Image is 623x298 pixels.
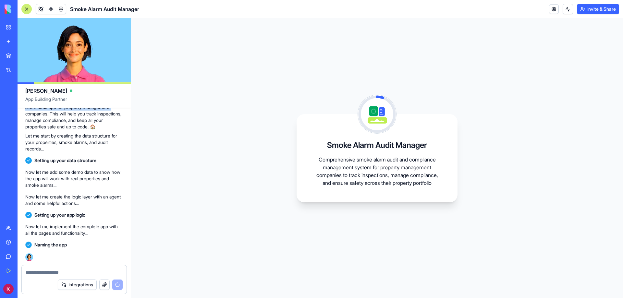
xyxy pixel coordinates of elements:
p: Now let me create the logic layer with an agent and some helpful actions... [25,194,123,207]
button: Invite & Share [577,4,619,14]
p: Hey there! I'm [PERSON_NAME], and I'm excited to build you a comprehensive smoke alarm audit app ... [25,91,123,130]
span: [PERSON_NAME] [25,87,67,95]
span: Setting up your data structure [34,157,96,164]
img: ACg8ocJYJvz07IGpqFyi19BT5imRYXPdxxFwXV7Sbt7lPdfMfGfadw=s96-c [3,284,14,294]
p: Let me start by creating the data structure for your properties, smoke alarms, and audit records... [25,133,123,152]
img: Ella_00000_wcx2te.png [25,253,33,261]
img: logo [5,5,45,14]
span: App Building Partner [25,96,123,108]
p: Now let me add some demo data to show how the app will work with real properties and smoke alarms... [25,169,123,188]
span: Smoke Alarm Audit Manager [70,5,139,13]
p: Now let me implement the complete app with all the pages and functionality... [25,223,123,236]
span: Setting up your app logic [34,212,85,218]
h3: Smoke Alarm Audit Manager [327,140,427,150]
button: Integrations [58,280,97,290]
p: Comprehensive smoke alarm audit and compliance management system for property management companie... [312,156,442,187]
span: Naming the app [34,242,67,248]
